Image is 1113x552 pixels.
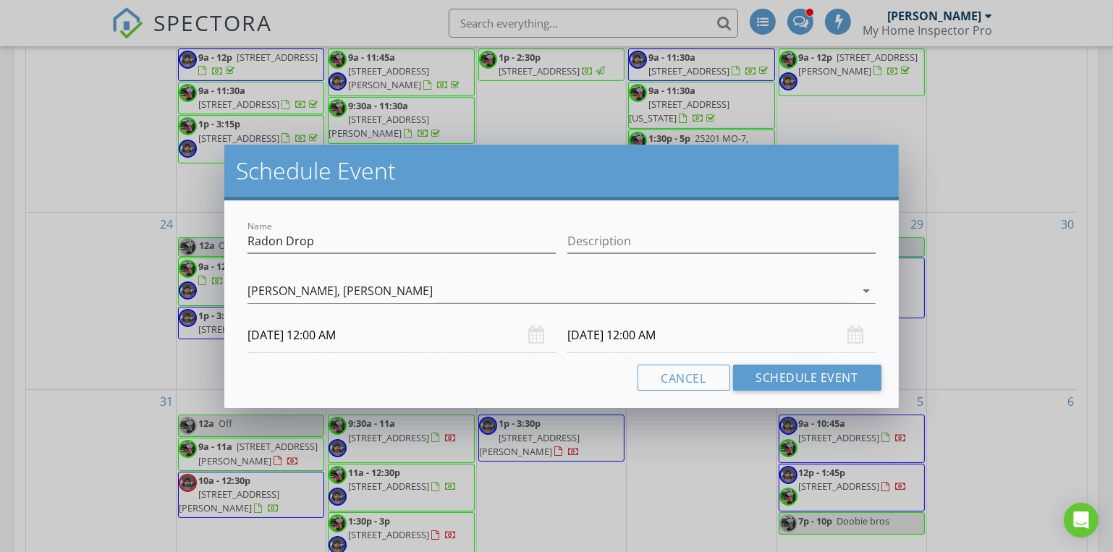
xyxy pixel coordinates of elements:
[343,284,433,297] div: [PERSON_NAME]
[567,318,876,353] input: Select date
[247,318,556,353] input: Select date
[858,282,876,300] i: arrow_drop_down
[638,365,730,391] button: Cancel
[733,365,881,391] button: Schedule Event
[1064,503,1099,538] div: Open Intercom Messenger
[236,156,886,185] h2: Schedule Event
[247,284,340,297] div: [PERSON_NAME],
